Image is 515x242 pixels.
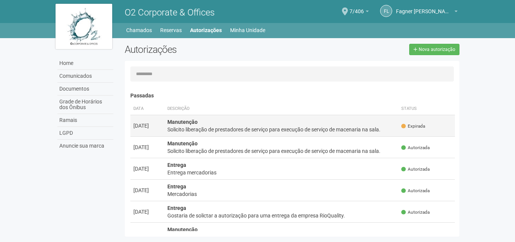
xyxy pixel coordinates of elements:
strong: Entrega [167,162,186,168]
div: Solicito liberação de prestadores de serviço para execução de serviço de macenaria na sala. [167,126,396,133]
h2: Autorizações [125,44,286,55]
div: [DATE] [133,208,161,216]
span: Autorizada [401,209,430,216]
img: logo.jpg [56,4,112,49]
span: Autorizada [401,145,430,151]
h4: Passadas [130,93,455,99]
strong: Manutenção [167,227,198,233]
div: Solicito liberação de prestadores de serviço para execução de serviço de macenaria na sala. [167,147,396,155]
strong: Entrega [167,183,186,190]
div: [DATE] [133,165,161,173]
a: Anuncie sua marca [57,140,113,152]
a: Documentos [57,83,113,96]
div: Gostaria de solictar a autorização para uma entrega da empresa RioQuality. [167,212,396,219]
div: [DATE] [133,143,161,151]
div: [DATE] [133,122,161,129]
a: Reservas [160,25,182,35]
th: Data [130,103,164,115]
a: Fagner [PERSON_NAME] [396,9,458,15]
a: Minha Unidade [230,25,265,35]
a: Ramais [57,114,113,127]
th: Status [398,103,455,115]
strong: Entrega [167,205,186,211]
div: Mercadorias [167,190,396,198]
a: LGPD [57,127,113,140]
a: FL [380,5,392,17]
a: Grade de Horários dos Ônibus [57,96,113,114]
span: Nova autorização [419,47,455,52]
a: Comunicados [57,70,113,83]
a: Nova autorização [409,44,459,55]
strong: Manutenção [167,140,198,146]
div: [DATE] [133,187,161,194]
th: Descrição [164,103,399,115]
a: Home [57,57,113,70]
span: Autorizada [401,166,430,173]
a: 7/406 [350,9,369,15]
strong: Manutenção [167,119,198,125]
span: Autorizada [401,188,430,194]
span: 7/406 [350,1,364,14]
span: Fagner Luz [396,1,453,14]
div: Entrega mercadorias [167,169,396,176]
span: O2 Corporate & Offices [125,7,215,18]
a: Chamados [126,25,152,35]
a: Autorizações [190,25,222,35]
span: Expirada [401,123,425,129]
